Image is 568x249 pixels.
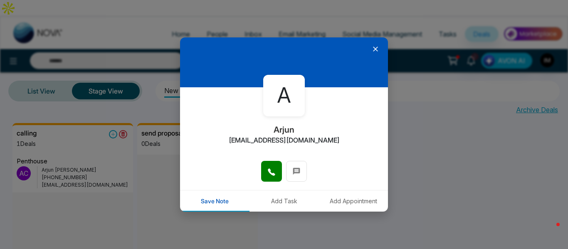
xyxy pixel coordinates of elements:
[540,221,560,241] iframe: Intercom live chat
[319,190,388,212] button: Add Appointment
[274,125,294,135] h2: Arjun
[249,190,319,212] button: Add Task
[277,80,291,111] span: A
[229,136,340,144] h2: [EMAIL_ADDRESS][DOMAIN_NAME]
[180,190,249,212] button: Save Note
